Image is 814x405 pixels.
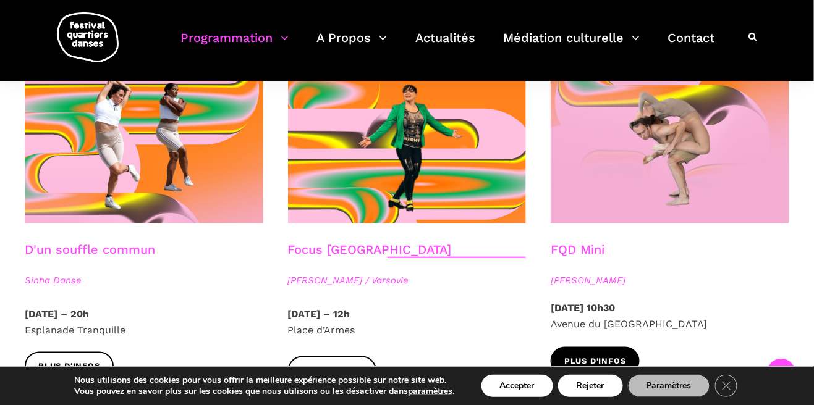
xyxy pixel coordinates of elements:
[180,27,289,64] a: Programmation
[302,364,363,377] span: Plus d'infos
[408,386,452,397] button: paramètres
[25,273,263,288] span: Sinha Danse
[25,242,155,257] a: D'un souffle commun
[74,375,454,386] p: Nous utilisons des cookies pour vous offrir la meilleure expérience possible sur notre site web.
[551,318,707,330] span: Avenue du [GEOGRAPHIC_DATA]
[551,347,640,375] a: Plus d'infos
[57,12,119,62] img: logo-fqd-med
[288,242,452,257] a: Focus [GEOGRAPHIC_DATA]
[415,27,475,64] a: Actualités
[25,308,89,320] strong: [DATE] – 20h
[558,375,623,397] button: Rejeter
[628,375,710,397] button: Paramètres
[551,242,604,257] a: FQD Mini
[715,375,737,397] button: Close GDPR Cookie Banner
[25,352,114,380] a: Plus d'infos
[288,306,527,338] p: Place d’Armes
[504,27,640,64] a: Médiation culturelle
[25,324,125,336] span: Esplanade Tranquille
[288,356,377,384] a: Plus d'infos
[551,302,615,314] strong: [DATE] 10h30
[564,355,626,368] span: Plus d'infos
[288,273,527,288] span: [PERSON_NAME] / Varsovie
[74,386,454,397] p: Vous pouvez en savoir plus sur les cookies que nous utilisons ou les désactiver dans .
[551,273,789,288] span: [PERSON_NAME]
[288,308,350,320] strong: [DATE] – 12h
[481,375,553,397] button: Accepter
[668,27,715,64] a: Contact
[38,360,100,373] span: Plus d'infos
[317,27,388,64] a: A Propos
